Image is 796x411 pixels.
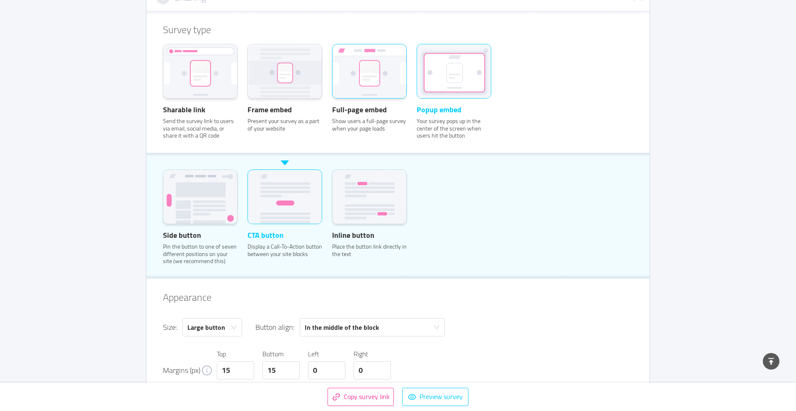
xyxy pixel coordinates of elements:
[332,105,407,115] div: Full-page embed
[332,243,407,258] div: Place the button link directly in the text
[417,105,491,115] div: Popup embed
[231,324,237,331] i: icon: down
[417,118,491,140] div: Your survey pops up in the center of the screen when users hit the button
[255,322,295,333] span: Button align:
[308,350,345,358] div: Left
[248,118,322,132] div: Present your survey as a part of your website
[433,324,440,331] i: icon: down
[305,319,379,336] div: In the middle of the block
[279,157,291,169] i: icon: caret-down
[332,231,407,240] div: Inline button
[332,118,407,132] div: Show users a full-page survey when your page loads
[163,290,211,305] span: Appearance
[653,313,792,406] iframe: Chatra live chat
[163,118,238,140] div: Send the survey link to users via email, social media, or share it with a QR code
[248,243,322,258] div: Display a Call-To-Action button between your site blocks
[163,243,238,265] div: Pin the button to one of seven different positions on your site (we recommend this)
[248,105,322,115] div: Frame embed
[163,105,238,115] div: Sharable link
[262,350,300,358] div: Bottom
[217,350,254,358] div: Top
[328,388,394,406] button: icon: linkCopy survey link
[202,365,212,375] i: icon: info-circle
[402,388,468,406] button: icon: eyePreview survey
[248,231,322,240] div: CTA button
[354,350,391,358] div: Right
[163,365,200,376] span: Margins (px)
[163,322,177,333] span: Size:
[163,22,211,37] span: Survey type
[187,319,225,336] div: Large button
[163,231,238,240] div: Side button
